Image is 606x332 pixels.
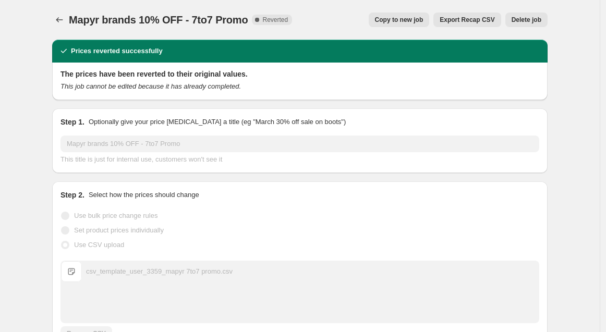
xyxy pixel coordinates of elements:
span: Copy to new job [375,16,423,24]
span: Reverted [262,16,288,24]
div: csv_template_user_3359_mapyr 7to7 promo.csv [86,266,233,277]
p: Select how the prices should change [89,190,199,200]
span: Use CSV upload [74,241,124,249]
i: This job cannot be edited because it has already completed. [60,82,241,90]
button: Copy to new job [369,13,430,27]
h2: Step 2. [60,190,84,200]
button: Price change jobs [52,13,67,27]
span: Set product prices individually [74,226,164,234]
h2: Step 1. [60,117,84,127]
span: Use bulk price change rules [74,212,157,219]
p: Optionally give your price [MEDICAL_DATA] a title (eg "March 30% off sale on boots") [89,117,346,127]
button: Export Recap CSV [433,13,501,27]
h2: Prices reverted successfully [71,46,163,56]
h2: The prices have been reverted to their original values. [60,69,539,79]
span: This title is just for internal use, customers won't see it [60,155,222,163]
input: 30% off holiday sale [60,136,539,152]
span: Mapyr brands 10% OFF - 7to7 Promo [69,14,248,26]
span: Export Recap CSV [440,16,494,24]
button: Delete job [505,13,548,27]
span: Delete job [512,16,541,24]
